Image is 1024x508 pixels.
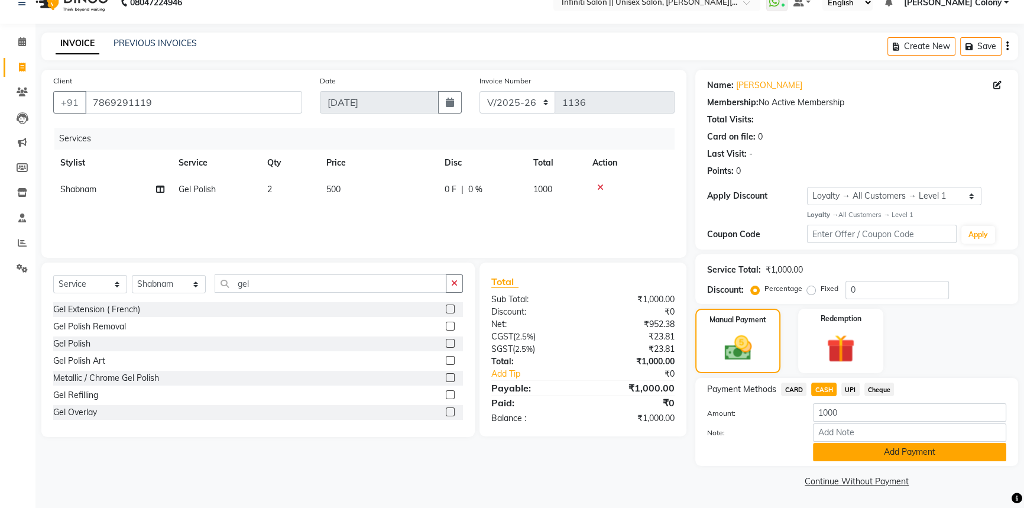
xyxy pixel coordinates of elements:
input: Add Note [813,423,1006,442]
span: 2 [267,184,272,195]
img: _cash.svg [716,332,760,364]
div: Gel Polish [53,338,90,350]
input: Search by Name/Mobile/Email/Code [85,91,302,114]
div: ( ) [482,343,583,355]
div: Name: [707,79,734,92]
div: Metallic / Chrome Gel Polish [53,372,159,384]
label: Date [320,76,336,86]
span: 0 % [468,183,482,196]
span: CARD [781,383,806,396]
th: Stylist [53,150,171,176]
div: Sub Total: [482,293,583,306]
th: Total [526,150,585,176]
div: ₹0 [583,396,683,410]
button: Apply [961,226,995,244]
div: ₹1,000.00 [583,381,683,395]
label: Note: [698,428,804,438]
button: Create New [887,37,955,56]
a: PREVIOUS INVOICES [114,38,197,48]
span: 1000 [533,184,552,195]
span: CASH [811,383,837,396]
span: Total [491,276,519,288]
th: Qty [260,150,319,176]
span: Shabnam [60,184,96,195]
button: Add Payment [813,443,1006,461]
div: Balance : [482,412,583,425]
span: UPI [841,383,860,396]
div: Discount: [482,306,583,318]
div: Gel Overlay [53,406,97,419]
div: ( ) [482,331,583,343]
div: No Active Membership [707,96,1006,109]
div: Services [54,128,683,150]
a: INVOICE [56,33,99,54]
a: [PERSON_NAME] [736,79,802,92]
span: 2.5% [515,344,533,354]
input: Enter Offer / Coupon Code [807,225,957,243]
th: Price [319,150,438,176]
span: Payment Methods [707,383,776,396]
div: Payable: [482,381,583,395]
div: All Customers → Level 1 [807,210,1006,220]
div: Gel Polish Art [53,355,105,367]
label: Client [53,76,72,86]
div: Coupon Code [707,228,807,241]
span: Gel Polish [179,184,216,195]
span: Cheque [864,383,895,396]
div: Last Visit: [707,148,747,160]
input: Search or Scan [215,274,446,293]
div: 0 [736,165,741,177]
span: | [461,183,464,196]
div: Gel Refilling [53,389,98,402]
th: Service [171,150,260,176]
div: Gel Extension ( French) [53,303,140,316]
img: _gift.svg [818,331,864,367]
span: SGST [491,344,513,354]
div: ₹23.81 [583,331,683,343]
div: Paid: [482,396,583,410]
button: +91 [53,91,86,114]
label: Percentage [764,283,802,294]
div: Service Total: [707,264,761,276]
span: 0 F [445,183,456,196]
div: Total Visits: [707,114,754,126]
label: Manual Payment [709,315,766,325]
div: ₹0 [600,368,683,380]
th: Action [585,150,675,176]
div: ₹1,000.00 [766,264,803,276]
div: Apply Discount [707,190,807,202]
a: Continue Without Payment [698,475,1016,488]
label: Redemption [821,313,861,324]
th: Disc [438,150,526,176]
strong: Loyalty → [807,211,838,219]
label: Invoice Number [479,76,531,86]
div: ₹23.81 [583,343,683,355]
div: Points: [707,165,734,177]
label: Amount: [698,408,804,419]
div: Total: [482,355,583,368]
div: Discount: [707,284,744,296]
div: - [749,148,753,160]
input: Amount [813,403,1006,422]
div: Net: [482,318,583,331]
span: CGST [491,331,513,342]
span: 2.5% [516,332,533,341]
a: Add Tip [482,368,600,380]
label: Fixed [821,283,838,294]
div: ₹1,000.00 [583,355,683,368]
div: ₹1,000.00 [583,293,683,306]
div: 0 [758,131,763,143]
div: ₹1,000.00 [583,412,683,425]
div: Gel Polish Removal [53,321,126,333]
button: Save [960,37,1002,56]
div: Card on file: [707,131,756,143]
span: 500 [326,184,341,195]
div: ₹0 [583,306,683,318]
div: ₹952.38 [583,318,683,331]
div: Membership: [707,96,759,109]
